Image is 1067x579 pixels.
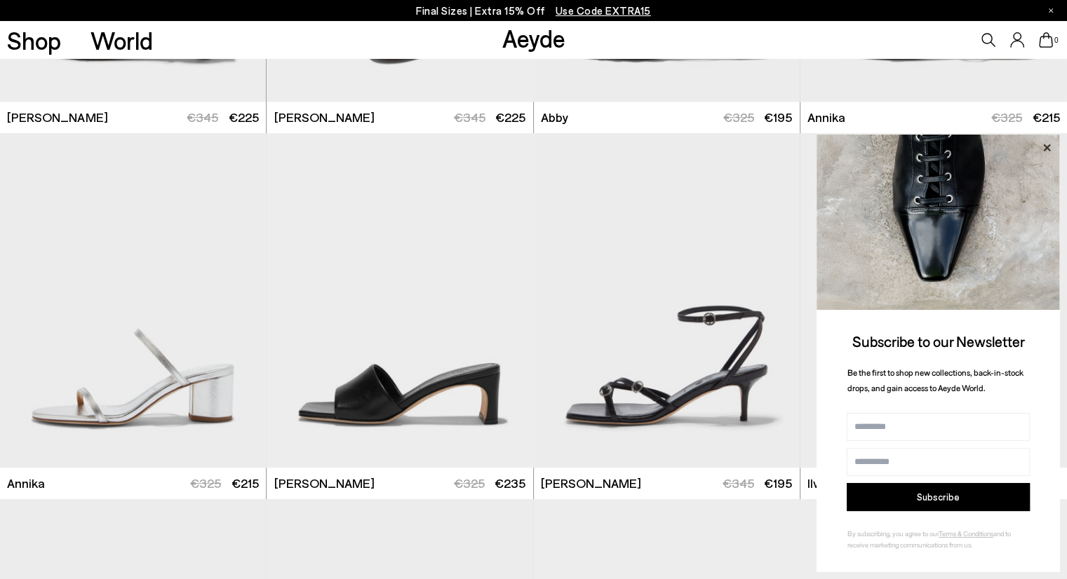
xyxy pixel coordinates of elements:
[1039,32,1053,48] a: 0
[454,109,485,125] span: €345
[267,102,532,133] a: [PERSON_NAME] €345 €225
[807,109,845,126] span: Annika
[764,475,792,491] span: €195
[274,475,375,492] span: [PERSON_NAME]
[454,475,485,491] span: €325
[532,133,798,468] div: 2 / 6
[541,109,568,126] span: Abby
[495,475,525,491] span: €235
[939,529,993,538] a: Terms & Conditions
[90,28,153,53] a: World
[800,133,1067,468] img: Ilvy Leather Mules
[541,475,641,492] span: [PERSON_NAME]
[807,475,824,492] span: Ilvy
[532,133,798,468] img: Jeanie Leather Sandals
[534,102,800,133] a: Abby €325 €195
[847,483,1030,511] button: Subscribe
[190,475,221,491] span: €325
[817,135,1060,310] img: ca3f721fb6ff708a270709c41d776025.jpg
[847,529,939,538] span: By subscribing, you agree to our
[274,109,375,126] span: [PERSON_NAME]
[187,109,218,125] span: €345
[1053,36,1060,44] span: 0
[416,2,651,20] p: Final Sizes | Extra 15% Off
[534,133,800,468] div: 1 / 6
[800,102,1067,133] a: Annika €325 €215
[852,332,1025,350] span: Subscribe to our Newsletter
[7,28,61,53] a: Shop
[7,109,107,126] span: [PERSON_NAME]
[495,109,525,125] span: €225
[267,133,532,468] a: 6 / 6 1 / 6 2 / 6 3 / 6 4 / 6 5 / 6 6 / 6 1 / 6 Next slide Previous slide
[800,133,1067,468] a: 6 / 6 1 / 6 2 / 6 3 / 6 4 / 6 5 / 6 6 / 6 1 / 6 Next slide Previous slide
[534,133,800,468] img: Libby Leather Kitten-Heel Sandals
[723,475,754,491] span: €345
[231,475,259,491] span: €215
[534,468,800,499] a: [PERSON_NAME] €345 €195
[267,133,532,468] div: 1 / 6
[267,468,532,499] a: [PERSON_NAME] €325 €235
[991,109,1022,125] span: €325
[502,23,565,53] a: Aeyde
[800,133,1066,468] img: Libby Leather Kitten-Heel Sandals
[847,367,1024,393] span: Be the first to shop new collections, back-in-stock drops, and gain access to Aeyde World.
[534,133,800,468] a: 6 / 6 1 / 6 2 / 6 3 / 6 4 / 6 5 / 6 6 / 6 1 / 6 Next slide Previous slide
[229,109,259,125] span: €225
[800,133,1067,468] div: 1 / 6
[800,468,1067,499] a: Ilvy €295 €195
[800,133,1066,468] div: 2 / 6
[7,475,45,492] span: Annika
[267,133,532,468] img: Jeanie Leather Sandals
[723,109,754,125] span: €325
[1033,109,1060,125] span: €215
[556,4,651,17] span: Navigate to /collections/ss25-final-sizes
[764,109,792,125] span: €195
